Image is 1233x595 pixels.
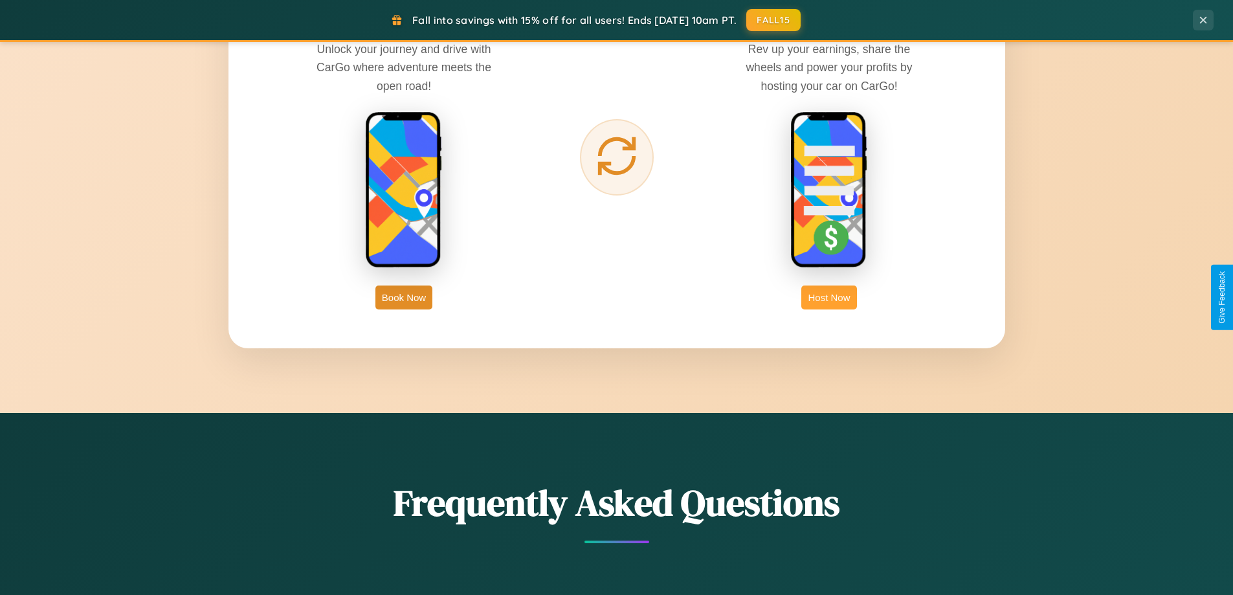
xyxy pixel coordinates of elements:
img: host phone [790,111,868,269]
button: FALL15 [746,9,801,31]
div: Give Feedback [1217,271,1227,324]
img: rent phone [365,111,443,269]
span: Fall into savings with 15% off for all users! Ends [DATE] 10am PT. [412,14,737,27]
p: Rev up your earnings, share the wheels and power your profits by hosting your car on CarGo! [732,40,926,95]
p: Unlock your journey and drive with CarGo where adventure meets the open road! [307,40,501,95]
h2: Frequently Asked Questions [228,478,1005,528]
button: Book Now [375,286,432,309]
button: Host Now [801,286,856,309]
